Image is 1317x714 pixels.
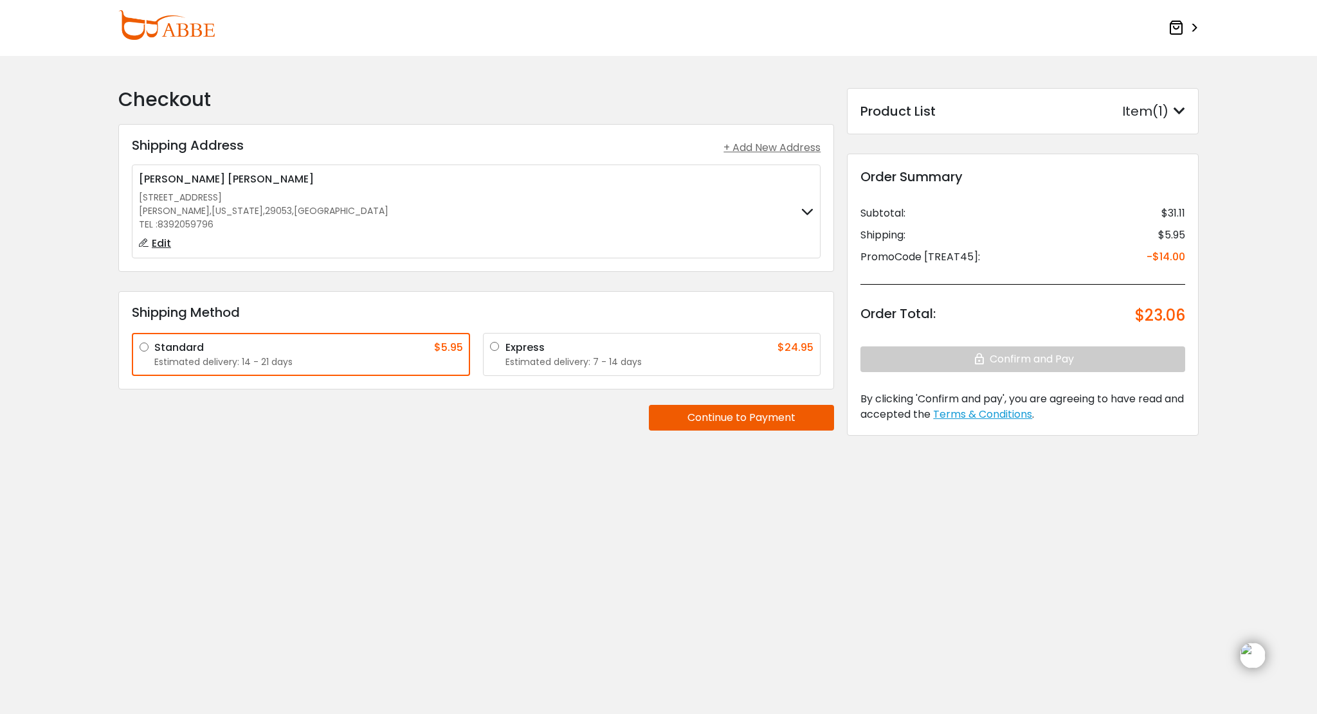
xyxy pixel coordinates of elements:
[860,206,905,221] div: Subtotal:
[139,218,388,231] div: TEL :
[860,228,905,243] div: Shipping:
[139,172,225,186] span: [PERSON_NAME]
[152,236,171,251] span: Edit
[860,304,936,327] div: Order Total:
[860,102,936,121] div: Product List
[723,140,821,156] div: + Add New Address
[139,204,388,218] div: , , ,
[265,204,292,218] span: 29053
[933,407,1032,422] span: Terms & Conditions
[118,88,834,111] h2: Checkout
[139,191,222,204] span: [STREET_ADDRESS]
[1161,206,1185,221] div: $31.11
[212,204,263,218] span: [US_STATE]
[505,355,814,369] div: Estimated delivery: 7 - 14 days
[1147,249,1185,265] div: -$14.00
[228,172,314,186] span: [PERSON_NAME]
[154,340,204,355] div: Standard
[649,405,834,431] button: Continue to Payment
[777,340,813,355] div: $24.95
[860,249,980,265] div: PromoCode [TREAT45]:
[505,340,545,355] div: Express
[158,218,213,231] span: 8392059796
[1168,16,1199,40] a: >
[1186,17,1199,40] span: >
[1122,102,1185,121] div: Item(1)
[294,204,388,218] span: [GEOGRAPHIC_DATA]
[139,204,210,218] span: [PERSON_NAME]
[860,167,1185,186] div: Order Summary
[1135,304,1185,327] div: $23.06
[860,391,1184,422] span: By clicking 'Confirm and pay', you are agreeing to have read and accepted the
[434,340,463,355] div: $5.95
[154,355,463,369] div: Estimated delivery: 14 - 21 days
[132,305,821,320] h3: Shipping Method
[132,138,244,153] h3: Shipping Address
[1158,228,1185,243] div: $5.95
[118,10,215,40] img: abbeglasses.com
[860,391,1185,422] div: .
